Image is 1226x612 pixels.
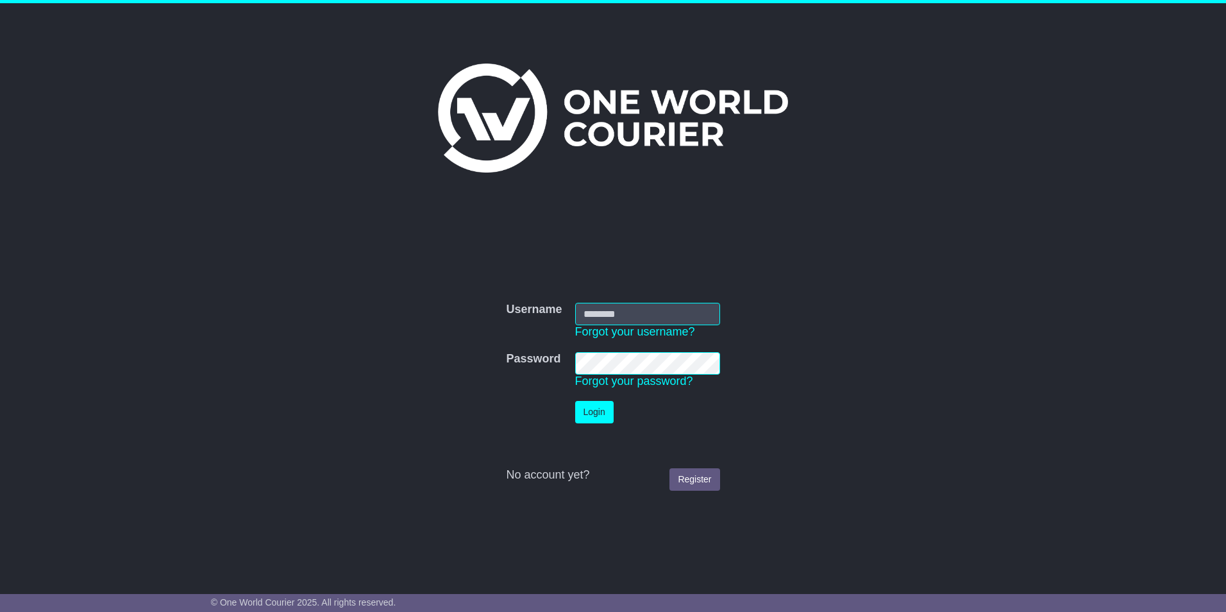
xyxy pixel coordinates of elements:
a: Forgot your password? [575,375,693,387]
div: No account yet? [506,468,719,482]
label: Username [506,303,562,317]
a: Forgot your username? [575,325,695,338]
button: Login [575,401,614,423]
span: © One World Courier 2025. All rights reserved. [211,597,396,608]
img: One World [438,64,788,173]
a: Register [669,468,719,491]
label: Password [506,352,560,366]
